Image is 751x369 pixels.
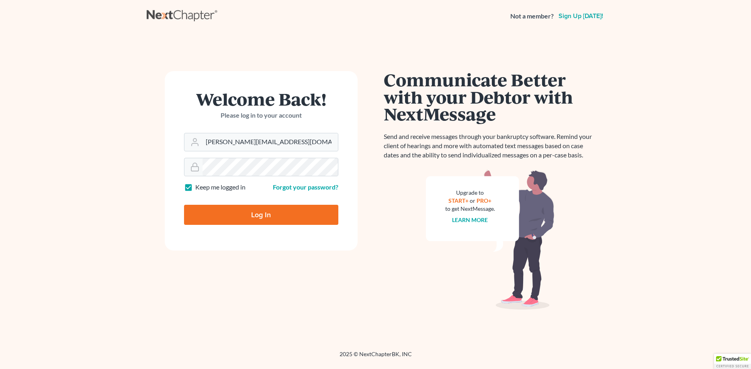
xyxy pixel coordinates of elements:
[445,205,495,213] div: to get NextMessage.
[448,197,469,204] a: START+
[184,111,338,120] p: Please log in to your account
[510,12,554,21] strong: Not a member?
[714,354,751,369] div: TrustedSite Certified
[384,71,597,122] h1: Communicate Better with your Debtor with NextMessage
[426,169,555,310] img: nextmessage_bg-59042aed3d76b12b5cd301f8e5b87938c9018125f34e5fa2b7a6b67550977c72.svg
[445,189,495,197] div: Upgrade to
[557,13,605,19] a: Sign up [DATE]!
[470,197,475,204] span: or
[184,205,338,225] input: Log In
[452,216,488,223] a: Learn more
[195,183,246,192] label: Keep me logged in
[384,132,597,160] p: Send and receive messages through your bankruptcy software. Remind your client of hearings and mo...
[203,133,338,151] input: Email Address
[184,90,338,108] h1: Welcome Back!
[273,183,338,191] a: Forgot your password?
[147,350,605,365] div: 2025 © NextChapterBK, INC
[477,197,491,204] a: PRO+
